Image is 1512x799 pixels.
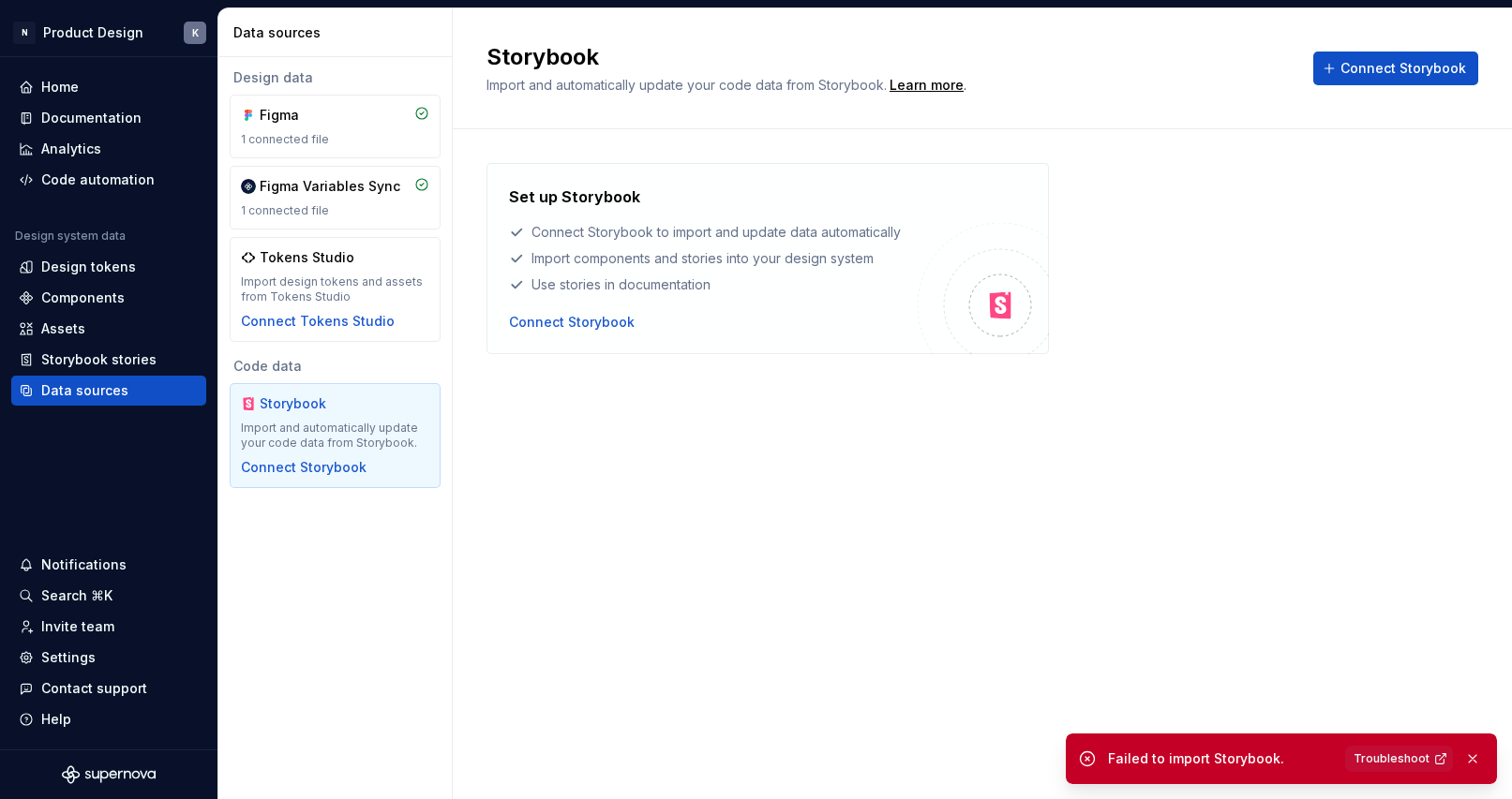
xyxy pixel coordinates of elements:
div: Product Design [43,23,143,42]
div: Notifications [41,555,127,574]
div: Search ⌘K [41,586,112,605]
a: Design tokens [11,252,206,282]
a: Storybook stories [11,345,206,375]
div: Figma Variables Sync [260,177,400,196]
div: Figma [260,106,350,125]
a: Figma Variables Sync1 connected file [230,166,441,229]
a: Figma1 connected file [230,95,441,158]
div: N [13,22,36,44]
div: Settings [41,648,96,667]
span: Troubleshoot [1354,751,1430,766]
a: Components [11,283,206,313]
div: Import components and stories into your design system [509,249,918,268]
button: Notifications [11,550,206,580]
div: Storybook [260,394,350,413]
div: Code data [230,357,441,376]
div: Analytics [41,140,101,158]
button: Contact support [11,673,206,703]
div: Data sources [41,381,128,400]
div: K [192,25,199,40]
a: Code automation [11,165,206,195]
button: NProduct DesignK [4,12,214,52]
span: Connect Storybook [1340,59,1466,78]
div: Import design tokens and assets from Tokens Studio [241,274,429,304]
a: Home [11,72,206,102]
button: Help [11,704,206,734]
span: . [887,79,966,93]
div: Connect Storybook to import and update data automatically [509,223,918,242]
div: Failed to import Storybook. [1108,749,1334,768]
div: Invite team [41,617,114,636]
h4: Set up Storybook [509,185,640,208]
div: Design system data [15,229,126,244]
a: Analytics [11,134,206,164]
div: Use stories in documentation [509,275,918,294]
button: Connect Storybook [1313,52,1478,85]
a: Documentation [11,103,206,133]
h2: Storybook [487,42,1291,72]
a: StorybookImport and automatically update your code data from Storybook.Connect Storybook [230,383,441,488]
div: 1 connected file [241,132,429,147]
div: Components [41,289,125,307]
div: Import and automatically update your code data from Storybook. [241,421,429,451]
a: Invite team [11,612,206,642]
div: Storybook stories [41,350,157,369]
div: Help [41,710,71,729]
div: Design data [230,68,441,87]
div: Code automation [41,170,155,189]
div: Design tokens [41,258,136,276]
div: Documentation [41,109,142,127]
a: Settings [11,643,206,673]
a: Data sources [11,376,206,406]
button: Search ⌘K [11,581,206,611]
a: Learn more [890,76,964,95]
button: Connect Storybook [241,458,367,477]
div: Contact support [41,679,147,698]
svg: Supernova Logo [62,765,156,784]
a: Assets [11,314,206,344]
div: 1 connected file [241,203,429,218]
div: Assets [41,319,85,338]
a: Troubleshoot [1345,746,1453,772]
a: Tokens StudioImport design tokens and assets from Tokens StudioConnect Tokens Studio [230,237,441,342]
button: Connect Tokens Studio [241,312,395,331]
span: Import and automatically update your code data from Storybook. [487,77,887,93]
div: Data sources [233,23,444,42]
button: Connect Storybook [509,313,635,332]
div: Tokens Studio [260,248,354,267]
div: Home [41,78,79,96]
